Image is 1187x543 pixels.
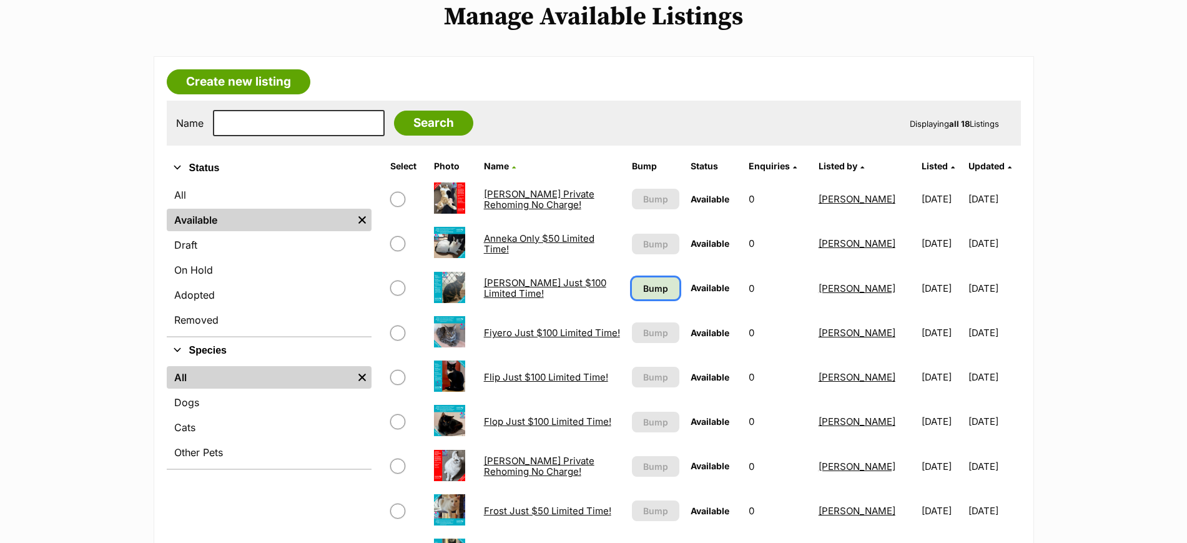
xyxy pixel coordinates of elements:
th: Photo [429,156,478,176]
span: Available [691,372,729,382]
a: Flip Just $100 Limited Time! [484,371,608,383]
button: Bump [632,412,679,432]
div: Status [167,181,372,336]
a: Name [484,161,516,171]
input: Search [394,111,473,136]
span: translation missing: en.admin.listings.index.attributes.enquiries [749,161,790,171]
td: 0 [744,445,812,488]
th: Bump [627,156,684,176]
span: Bump [643,504,668,517]
a: [PERSON_NAME] [819,416,895,427]
td: [DATE] [917,489,967,532]
a: [PERSON_NAME] [819,282,895,294]
a: Frost Just $50 Limited Time! [484,505,611,517]
td: 0 [744,222,812,265]
td: [DATE] [917,267,967,310]
button: Bump [632,501,679,521]
td: [DATE] [968,489,1019,532]
a: [PERSON_NAME] [819,327,895,339]
th: Status [686,156,743,176]
td: [DATE] [968,445,1019,488]
a: Remove filter [353,366,372,389]
td: 0 [744,356,812,399]
span: Available [691,327,729,338]
a: [PERSON_NAME] Just $100 Limited Time! [484,277,606,299]
a: Other Pets [167,441,372,464]
button: Bump [632,234,679,254]
a: Enquiries [749,161,797,171]
td: [DATE] [917,177,967,221]
a: Removed [167,309,372,331]
button: Bump [632,367,679,387]
a: Listed by [819,161,864,171]
td: 0 [744,311,812,354]
td: [DATE] [917,356,967,399]
button: Species [167,342,372,359]
button: Bump [632,322,679,343]
a: Flop Just $100 Limited Time! [484,416,611,427]
a: On Hold [167,259,372,281]
span: Available [691,416,729,427]
td: 0 [744,489,812,532]
span: Available [691,506,729,516]
a: Dogs [167,391,372,414]
a: [PERSON_NAME] [819,371,895,383]
a: Draft [167,234,372,256]
td: 0 [744,177,812,221]
a: Adopted [167,284,372,306]
a: [PERSON_NAME] [819,193,895,205]
a: Fiyero Just $100 Limited Time! [484,327,620,339]
a: Create new listing [167,69,310,94]
td: [DATE] [968,267,1019,310]
td: [DATE] [917,400,967,443]
span: Available [691,238,729,249]
span: Available [691,194,729,204]
a: Anneka Only $50 Limited Time! [484,232,594,255]
a: [PERSON_NAME] Private Rehoming No Charge! [484,455,594,477]
a: [PERSON_NAME] [819,505,895,517]
span: Listed by [819,161,857,171]
a: Remove filter [353,209,372,231]
th: Select [385,156,428,176]
span: Bump [643,237,668,251]
td: [DATE] [917,311,967,354]
span: Bump [643,326,668,339]
span: Bump [643,192,668,206]
span: Bump [643,416,668,429]
button: Bump [632,189,679,209]
td: 0 [744,267,812,310]
div: Species [167,364,372,469]
a: [PERSON_NAME] Private Rehoming No Charge! [484,188,594,211]
td: [DATE] [917,222,967,265]
td: [DATE] [968,356,1019,399]
td: 0 [744,400,812,443]
span: Name [484,161,509,171]
span: Available [691,461,729,471]
span: Bump [643,282,668,295]
a: [PERSON_NAME] [819,237,895,249]
td: [DATE] [917,445,967,488]
img: Frost Just $50 Limited Time! [434,494,465,526]
a: All [167,366,353,389]
td: [DATE] [968,400,1019,443]
span: Bump [643,460,668,473]
span: Displaying Listings [910,119,999,129]
span: Available [691,282,729,293]
a: All [167,184,372,206]
label: Name [176,117,204,129]
button: Bump [632,456,679,477]
button: Status [167,160,372,176]
a: Available [167,209,353,231]
a: Bump [632,277,679,299]
a: [PERSON_NAME] [819,461,895,472]
a: Cats [167,416,372,439]
span: Bump [643,371,668,384]
td: [DATE] [968,311,1019,354]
